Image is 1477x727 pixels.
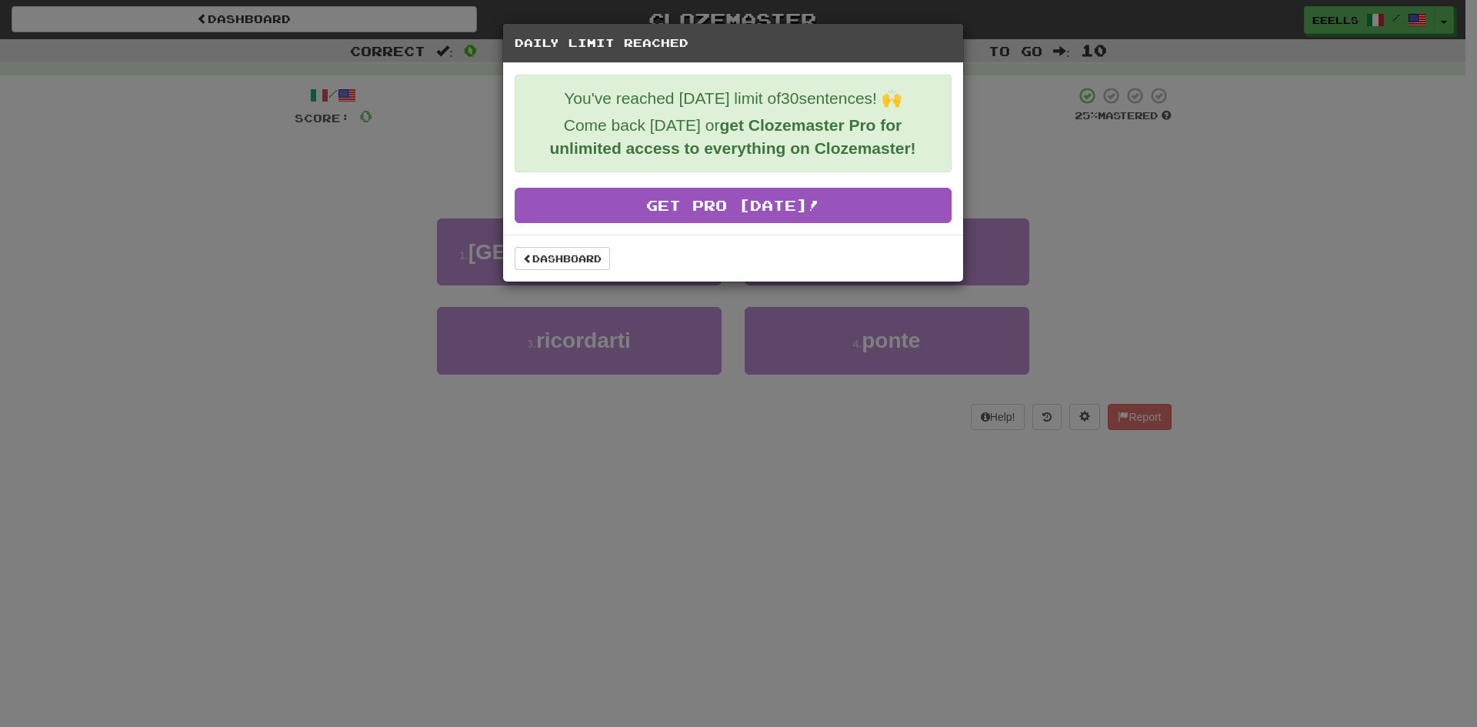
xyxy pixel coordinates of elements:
p: Come back [DATE] or [527,114,939,160]
h5: Daily Limit Reached [515,35,952,51]
a: Get Pro [DATE]! [515,188,952,223]
strong: get Clozemaster Pro for unlimited access to everything on Clozemaster! [549,116,915,157]
a: Dashboard [515,247,610,270]
p: You've reached [DATE] limit of 30 sentences! 🙌 [527,87,939,110]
